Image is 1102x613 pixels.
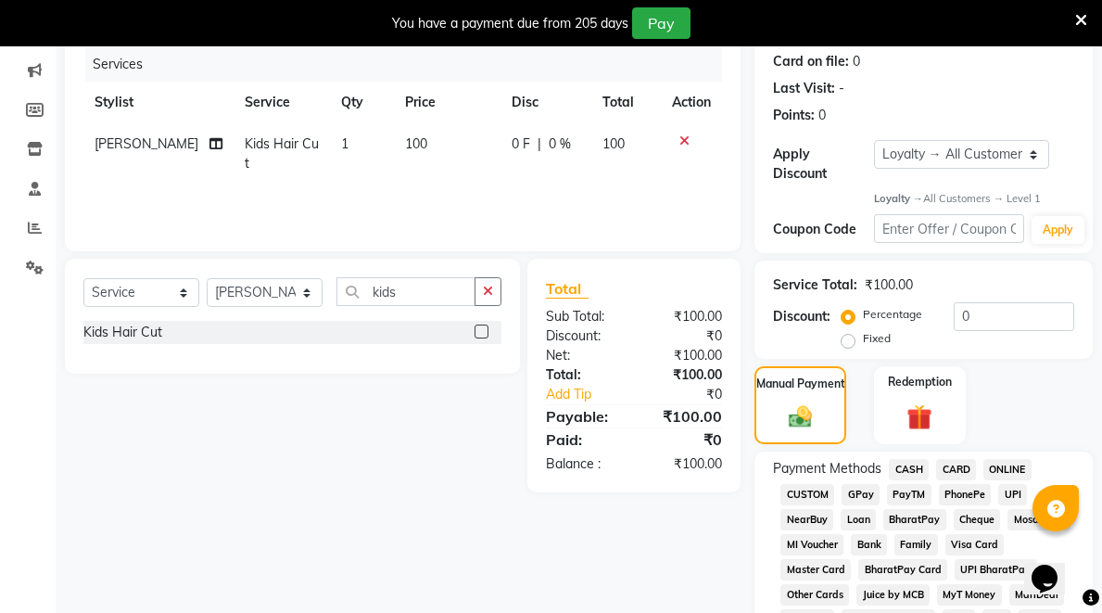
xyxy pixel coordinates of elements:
div: Total: [532,365,634,385]
span: Payment Methods [773,459,881,479]
label: Percentage [863,306,922,323]
label: Manual Payment [756,376,845,392]
div: ₹100.00 [634,307,736,326]
div: Services [85,47,736,82]
span: Kids Hair Cut [245,135,319,172]
th: Action [661,82,722,123]
span: Loan [841,509,876,530]
span: | [538,134,541,154]
span: 1 [341,135,348,152]
div: ₹0 [634,326,736,346]
iframe: chat widget [1024,539,1083,594]
span: Visa Card [945,534,1005,556]
span: NearBuy [780,509,833,530]
img: _cash.svg [781,403,819,430]
div: ₹100.00 [634,405,736,428]
span: Cheque [954,509,1001,530]
span: CUSTOM [780,484,834,505]
div: Service Total: [773,275,857,295]
div: Discount: [773,307,830,326]
img: _gift.svg [899,402,940,433]
div: Net: [532,346,634,365]
a: Add Tip [532,385,651,404]
input: Search or Scan [336,277,475,306]
div: ₹100.00 [865,275,913,295]
span: UPI [998,484,1027,505]
span: BharatPay Card [858,559,947,581]
div: You have a payment due from 205 days [392,14,628,33]
div: - [839,79,844,98]
span: PayTM [887,484,931,505]
div: Balance : [532,454,634,474]
strong: Loyalty → [874,192,923,205]
span: MI Voucher [780,534,843,556]
th: Service [234,82,330,123]
span: 100 [602,135,625,152]
span: ONLINE [983,459,1032,480]
span: Total [546,279,589,299]
div: ₹0 [652,385,737,404]
div: Paid: [532,428,634,451]
span: PhonePe [939,484,992,505]
div: Discount: [532,326,634,346]
span: Juice by MCB [856,584,930,606]
span: MariDeal [1009,584,1065,606]
div: Coupon Code [773,220,873,239]
div: Card on file: [773,52,849,71]
th: Total [591,82,661,123]
input: Enter Offer / Coupon Code [874,214,1024,243]
div: ₹100.00 [634,365,736,385]
div: ₹0 [634,428,736,451]
span: Other Cards [780,584,849,606]
div: Sub Total: [532,307,634,326]
div: ₹100.00 [634,454,736,474]
div: 0 [818,106,826,125]
span: CASH [889,459,929,480]
div: Last Visit: [773,79,835,98]
th: Disc [500,82,592,123]
div: All Customers → Level 1 [874,191,1074,207]
span: 0 % [549,134,571,154]
span: Family [894,534,938,556]
span: [PERSON_NAME] [95,135,198,152]
div: ₹100.00 [634,346,736,365]
button: Apply [1032,216,1084,244]
span: Master Card [780,559,851,581]
div: Payable: [532,405,634,428]
span: 100 [405,135,427,152]
span: CARD [936,459,976,480]
th: Stylist [83,82,234,123]
th: Qty [330,82,394,123]
span: MosamBee [1007,509,1070,530]
div: Kids Hair Cut [83,323,162,342]
span: MyT Money [937,584,1002,606]
span: UPI BharatPay [955,559,1037,581]
div: Apply Discount [773,145,873,184]
label: Redemption [888,374,952,390]
button: Pay [632,7,690,39]
span: GPay [842,484,880,505]
span: 0 F [512,134,530,154]
div: 0 [853,52,860,71]
div: Points: [773,106,815,125]
span: Bank [851,534,887,556]
th: Price [394,82,500,123]
label: Fixed [863,330,891,347]
span: BharatPay [883,509,946,530]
